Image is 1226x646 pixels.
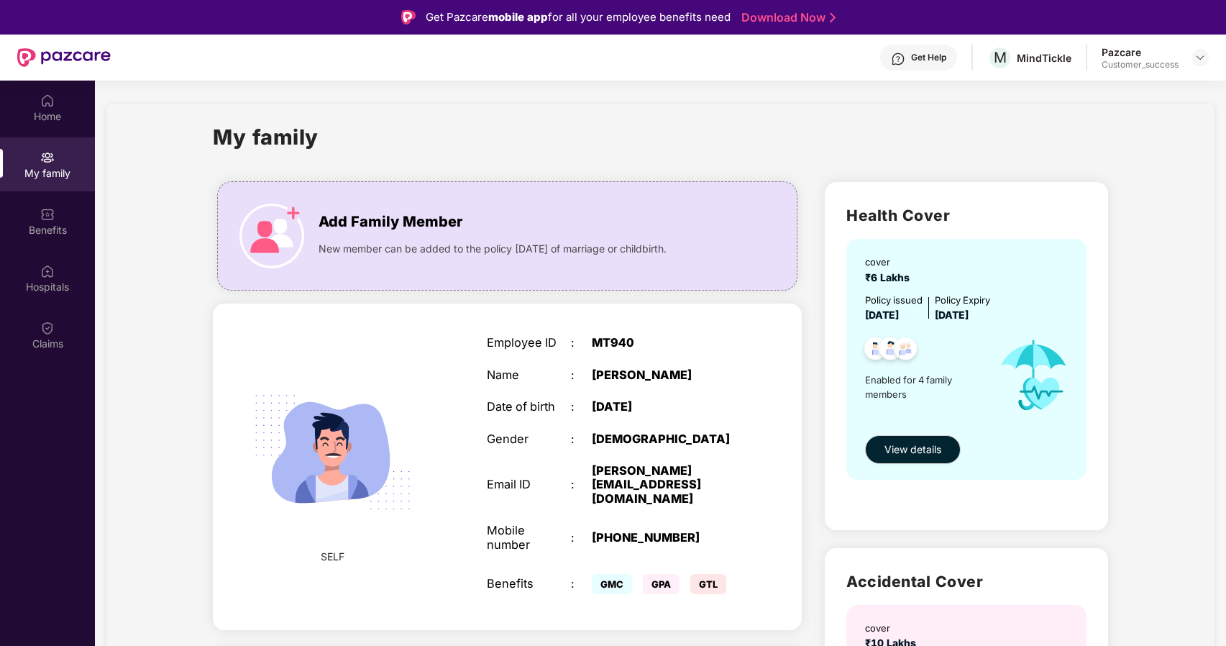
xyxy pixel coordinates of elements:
[571,577,592,591] div: :
[1102,59,1179,70] div: Customer_success
[846,570,1086,593] h2: Accidental Cover
[592,432,738,446] div: [DEMOGRAPHIC_DATA]
[487,432,570,446] div: Gender
[321,549,344,565] span: SELF
[487,478,570,491] div: Email ID
[884,442,941,458] span: View details
[891,52,905,66] img: svg+xml;base64,PHN2ZyBpZD0iSGVscC0zMngzMiIgeG1sbnM9Imh0dHA6Ly93d3cudzMub3JnLzIwMDAvc3ZnIiB3aWR0aD...
[985,323,1083,428] img: icon
[487,368,570,382] div: Name
[690,574,726,594] span: GTL
[571,368,592,382] div: :
[935,293,990,307] div: Policy Expiry
[40,264,55,278] img: svg+xml;base64,PHN2ZyBpZD0iSG9zcGl0YWxzIiB4bWxucz0iaHR0cDovL3d3dy53My5vcmcvMjAwMC9zdmciIHdpZHRoPS...
[487,524,570,552] div: Mobile number
[935,309,969,321] span: [DATE]
[239,204,304,268] img: icon
[865,435,961,464] button: View details
[17,48,111,67] img: New Pazcare Logo
[426,9,731,26] div: Get Pazcare for all your employee benefits need
[213,121,319,153] h1: My family
[571,478,592,491] div: :
[994,49,1007,66] span: M
[1102,45,1179,59] div: Pazcare
[488,10,548,24] strong: mobile app
[40,94,55,108] img: svg+xml;base64,PHN2ZyBpZD0iSG9tZSIgeG1sbnM9Imh0dHA6Ly93d3cudzMub3JnLzIwMDAvc3ZnIiB3aWR0aD0iMjAiIG...
[571,400,592,414] div: :
[40,207,55,222] img: svg+xml;base64,PHN2ZyBpZD0iQmVuZWZpdHMiIHhtbG5zPSJodHRwOi8vd3d3LnczLm9yZy8yMDAwL3N2ZyIgd2lkdGg9Ij...
[592,368,738,382] div: [PERSON_NAME]
[865,621,922,635] div: cover
[830,10,836,25] img: Stroke
[401,10,416,24] img: Logo
[858,333,893,368] img: svg+xml;base64,PHN2ZyB4bWxucz0iaHR0cDovL3d3dy53My5vcmcvMjAwMC9zdmciIHdpZHRoPSI0OC45NDMiIGhlaWdodD...
[487,400,570,414] div: Date of birth
[911,52,946,63] div: Get Help
[592,574,632,594] span: GMC
[873,333,908,368] img: svg+xml;base64,PHN2ZyB4bWxucz0iaHR0cDovL3d3dy53My5vcmcvMjAwMC9zdmciIHdpZHRoPSI0OC45NDMiIGhlaWdodD...
[40,321,55,335] img: svg+xml;base64,PHN2ZyBpZD0iQ2xhaW0iIHhtbG5zPSJodHRwOi8vd3d3LnczLm9yZy8yMDAwL3N2ZyIgd2lkdGg9IjIwIi...
[487,577,570,591] div: Benefits
[865,271,915,283] span: ₹6 Lakhs
[236,355,429,549] img: svg+xml;base64,PHN2ZyB4bWxucz0iaHR0cDovL3d3dy53My5vcmcvMjAwMC9zdmciIHdpZHRoPSIyMjQiIGhlaWdodD0iMT...
[1194,52,1206,63] img: svg+xml;base64,PHN2ZyBpZD0iRHJvcGRvd24tMzJ4MzIiIHhtbG5zPSJodHRwOi8vd3d3LnczLm9yZy8yMDAwL3N2ZyIgd2...
[865,255,915,269] div: cover
[865,293,923,307] div: Policy issued
[592,464,738,506] div: [PERSON_NAME][EMAIL_ADDRESS][DOMAIN_NAME]
[319,211,462,233] span: Add Family Member
[643,574,680,594] span: GPA
[888,333,923,368] img: svg+xml;base64,PHN2ZyB4bWxucz0iaHR0cDovL3d3dy53My5vcmcvMjAwMC9zdmciIHdpZHRoPSI0OC45NDMiIGhlaWdodD...
[319,241,667,257] span: New member can be added to the policy [DATE] of marriage or childbirth.
[571,432,592,446] div: :
[571,531,592,545] div: :
[571,336,592,350] div: :
[40,150,55,165] img: svg+xml;base64,PHN2ZyB3aWR0aD0iMjAiIGhlaWdodD0iMjAiIHZpZXdCb3g9IjAgMCAyMCAyMCIgZmlsbD0ibm9uZSIgeG...
[592,531,738,545] div: [PHONE_NUMBER]
[1017,51,1071,65] div: MindTickle
[741,10,831,25] a: Download Now
[865,309,899,321] span: [DATE]
[865,373,984,402] span: Enabled for 4 family members
[592,336,738,350] div: MT940
[592,400,738,414] div: [DATE]
[487,336,570,350] div: Employee ID
[846,204,1086,227] h2: Health Cover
